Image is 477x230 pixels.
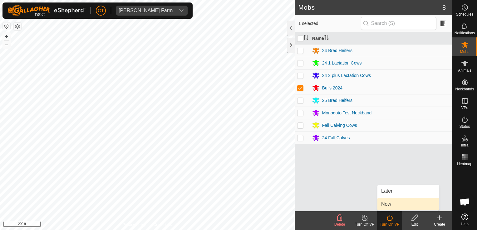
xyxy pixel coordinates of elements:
p-sorticon: Activate to sort [303,36,308,41]
span: Thoren Farm [116,6,175,16]
span: Infra [461,143,468,147]
span: Heatmap [457,162,472,166]
span: VPs [461,106,468,110]
span: 8 [442,3,446,12]
div: 24 Bred Heifers [322,47,352,54]
div: 24 2 plus Lactation Cows [322,72,371,79]
p-sorticon: Activate to sort [324,36,329,41]
span: Animals [458,69,471,72]
img: Gallagher Logo [7,5,86,16]
button: Map Layers [14,23,21,30]
div: Monogoto Test Neckband [322,110,372,116]
div: Fall Calving Cows [322,122,357,129]
button: + [3,33,10,40]
span: Schedules [456,12,473,16]
a: Privacy Policy [123,222,146,228]
span: Neckbands [455,87,474,91]
span: Later [381,187,392,195]
div: 24 Fall Calves [322,135,350,141]
button: Reset Map [3,22,10,30]
li: Now [377,198,439,210]
span: GT [98,7,104,14]
li: Later [377,185,439,197]
div: Turn Off VP [352,222,377,227]
a: Help [452,211,477,228]
span: Mobs [460,50,469,54]
span: Delete [334,222,345,227]
div: Open chat [455,193,474,211]
a: Contact Us [154,222,172,228]
div: Create [427,222,452,227]
span: 1 selected [298,20,361,27]
button: – [3,41,10,48]
div: Turn On VP [377,222,402,227]
div: 24 1 Lactation Cows [322,60,362,66]
div: Edit [402,222,427,227]
div: 25 Bred Heifers [322,97,352,104]
div: [PERSON_NAME] Farm [119,8,173,13]
div: Bulls 2024 [322,85,342,91]
input: Search (S) [361,17,436,30]
h2: Mobs [298,4,442,11]
span: Help [461,222,469,226]
th: Name [310,32,452,45]
div: dropdown trigger [175,6,188,16]
span: Notifications [455,31,475,35]
span: Now [381,200,391,208]
span: Status [459,125,470,128]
